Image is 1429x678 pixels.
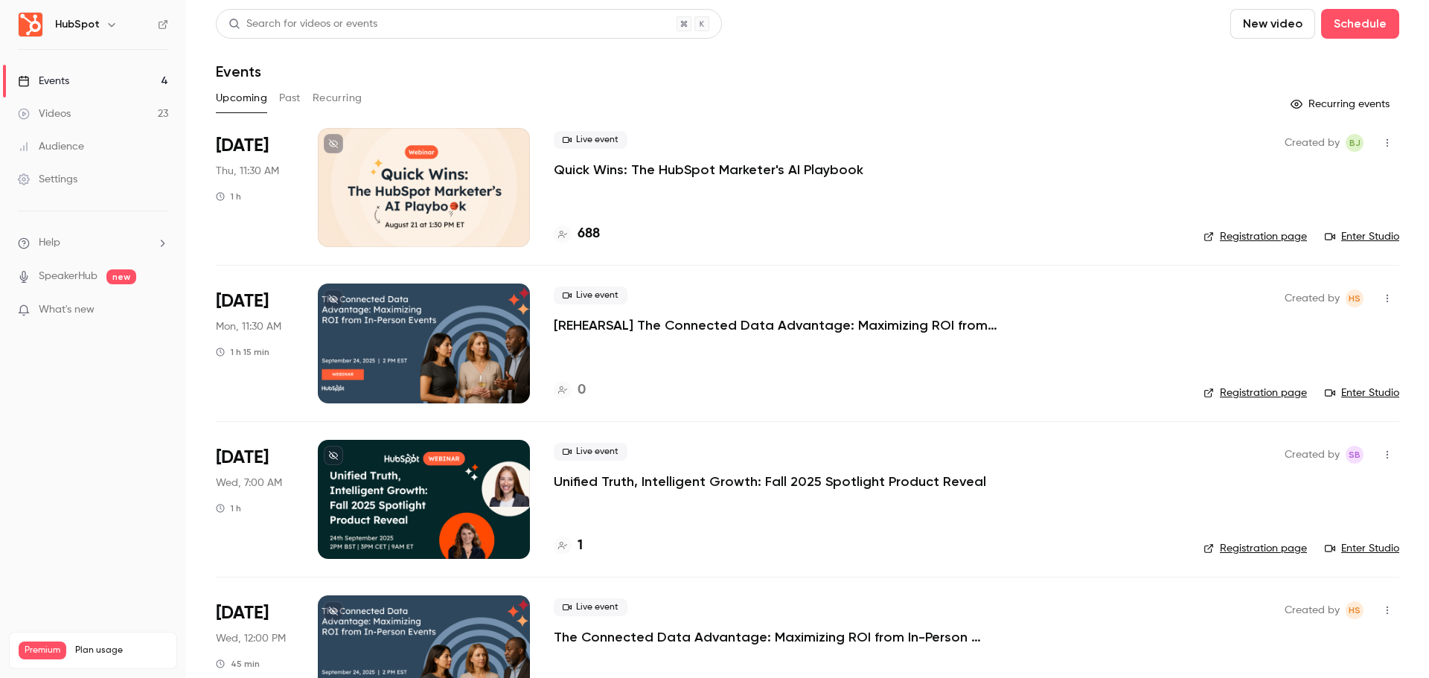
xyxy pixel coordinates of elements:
h1: Events [216,63,261,80]
span: Plan usage [75,645,167,656]
a: 1 [554,536,583,556]
a: SpeakerHub [39,269,97,284]
img: HubSpot [19,13,42,36]
div: Events [18,74,69,89]
div: Aug 21 Thu, 12:30 PM (America/Chicago) [216,128,294,247]
a: Enter Studio [1325,541,1399,556]
span: new [106,269,136,284]
a: [REHEARSAL] The Connected Data Advantage: Maximizing ROI from In-Person Events [554,316,1000,334]
a: Quick Wins: The HubSpot Marketer's AI Playbook [554,161,863,179]
span: [DATE] [216,446,269,470]
span: Bailey Jarriel [1346,134,1364,152]
span: Created by [1285,290,1340,307]
a: Enter Studio [1325,386,1399,400]
span: BJ [1349,134,1361,152]
div: 1 h [216,191,241,202]
a: 0 [554,380,586,400]
span: [DATE] [216,601,269,625]
span: What's new [39,302,95,318]
div: Sep 24 Wed, 2:00 PM (Europe/London) [216,440,294,559]
a: Registration page [1203,386,1307,400]
a: 688 [554,224,600,244]
span: Wed, 12:00 PM [216,631,286,646]
span: Live event [554,443,627,461]
iframe: Noticeable Trigger [150,304,168,317]
button: Schedule [1321,9,1399,39]
span: Created by [1285,601,1340,619]
a: The Connected Data Advantage: Maximizing ROI from In-Person Events [554,628,1000,646]
span: Heather Smyth [1346,290,1364,307]
h4: 688 [578,224,600,244]
div: 45 min [216,658,260,670]
span: Created by [1285,134,1340,152]
span: [DATE] [216,290,269,313]
span: HS [1349,601,1361,619]
div: Audience [18,139,84,154]
span: HS [1349,290,1361,307]
span: Mon, 11:30 AM [216,319,281,334]
a: Unified Truth, Intelligent Growth: Fall 2025 Spotlight Product Reveal [554,473,986,490]
div: Videos [18,106,71,121]
button: Upcoming [216,86,267,110]
span: Heather Smyth [1346,601,1364,619]
div: Search for videos or events [228,16,377,32]
span: SB [1349,446,1361,464]
span: [DATE] [216,134,269,158]
button: Recurring events [1284,92,1399,116]
a: Enter Studio [1325,229,1399,244]
div: 1 h [216,502,241,514]
div: 1 h 15 min [216,346,269,358]
li: help-dropdown-opener [18,235,168,251]
div: Settings [18,172,77,187]
span: Wed, 7:00 AM [216,476,282,490]
a: Registration page [1203,229,1307,244]
span: Thu, 11:30 AM [216,164,279,179]
span: Help [39,235,60,251]
h4: 1 [578,536,583,556]
button: Recurring [313,86,362,110]
button: New video [1230,9,1315,39]
span: Live event [554,131,627,149]
span: Live event [554,598,627,616]
span: Created by [1285,446,1340,464]
span: Live event [554,287,627,304]
a: Registration page [1203,541,1307,556]
span: Premium [19,642,66,659]
h4: 0 [578,380,586,400]
div: Sep 15 Mon, 11:30 AM (America/Denver) [216,284,294,403]
span: Sharan Bansal [1346,446,1364,464]
h6: HubSpot [55,17,100,32]
button: Past [279,86,301,110]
